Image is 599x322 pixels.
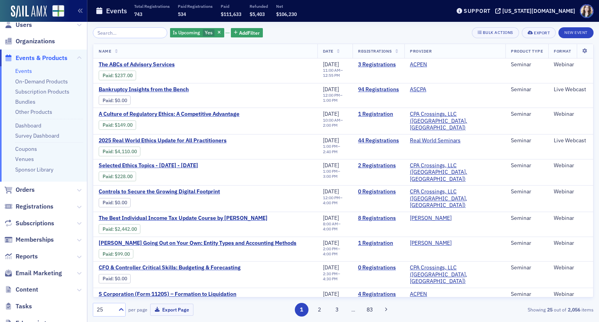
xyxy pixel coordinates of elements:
[99,240,296,247] a: [PERSON_NAME] Going Out on Your Own: Entity Types and Accounting Methods
[99,147,140,156] div: Paid: 44 - $411000
[323,246,347,257] div: –
[276,4,297,9] p: Net
[363,303,377,317] button: 83
[323,221,338,226] time: 8:00 AM
[93,27,167,38] input: Search…
[410,162,500,183] a: CPA Crossings, LLC ([GEOGRAPHIC_DATA], [GEOGRAPHIC_DATA])
[511,240,543,247] div: Seminar
[11,5,47,18] img: SailAMX
[511,188,543,195] div: Seminar
[323,144,347,154] div: –
[99,291,236,298] a: S Corporation (Form 1120S) – Formation to Liquidation
[410,291,459,298] span: ACPEN
[323,264,339,271] span: [DATE]
[432,306,594,313] div: Showing out of items
[103,276,112,281] a: Paid
[99,162,230,169] span: Selected Ethics Topics - 2024 - 2025
[15,108,52,115] a: Other Products
[554,215,588,222] div: Webinar
[323,97,338,103] time: 1:00 PM
[410,264,500,285] a: CPA Crossings, LLC ([GEOGRAPHIC_DATA], [GEOGRAPHIC_DATA])
[103,276,115,281] span: :
[231,28,263,38] button: AddFilter
[15,78,68,85] a: On-Demand Products
[4,186,35,194] a: Orders
[410,61,427,68] a: ACPEN
[4,285,38,294] a: Content
[410,188,500,209] a: CPA Crossings, LLC ([GEOGRAPHIC_DATA], [GEOGRAPHIC_DATA])
[495,8,578,14] button: [US_STATE][DOMAIN_NAME]
[522,27,556,38] button: Export
[323,226,338,232] time: 4:00 PM
[15,88,69,95] a: Subscription Products
[502,7,575,14] div: [US_STATE][DOMAIN_NAME]
[4,219,54,228] a: Subscriptions
[312,303,326,317] button: 2
[103,122,115,128] span: :
[554,264,588,271] div: Webinar
[99,120,136,130] div: Paid: 1 - $14900
[103,73,112,78] a: Paid
[99,188,230,195] a: Controls to Secure the Growing Digital Footprint
[15,132,59,139] a: Survey Dashboard
[115,173,133,179] span: $228.00
[323,195,347,205] div: –
[566,306,581,313] strong: 2,056
[16,219,54,228] span: Subscriptions
[103,251,115,257] span: :
[4,269,62,278] a: Email Marketing
[410,48,432,54] span: Provider
[323,251,338,257] time: 4:00 PM
[323,276,338,281] time: 4:30 PM
[103,173,115,179] span: :
[323,271,338,276] time: 2:30 PM
[128,306,147,313] label: per page
[323,188,339,195] span: [DATE]
[323,117,340,123] time: 10:00 AM
[134,11,142,17] span: 743
[99,86,230,93] a: Bankruptcy Insights from the Bench
[511,137,543,144] div: Seminar
[464,7,491,14] div: Support
[178,4,213,9] p: Paid Registrations
[99,61,230,68] span: The ABCs of Advisory Services
[16,186,35,194] span: Orders
[4,54,67,62] a: Events & Products
[323,68,347,78] div: –
[99,215,268,222] a: The Best Individual Income Tax Update Course by [PERSON_NAME]
[99,240,296,247] span: Surgent's Going Out on Your Own: Entity Types and Accounting Methods
[534,31,550,35] div: Export
[115,276,127,281] span: $0.00
[323,200,338,205] time: 4:00 PM
[511,264,543,271] div: Seminar
[410,61,459,68] span: ACPEN
[99,137,230,144] a: 2025 Real World Ethics Update for All Practitioners
[103,122,112,128] a: Paid
[103,173,112,179] a: Paid
[99,198,131,207] div: Paid: 0 - $0
[348,306,359,313] span: …
[15,98,35,105] a: Bundles
[323,61,339,68] span: [DATE]
[323,122,338,128] time: 2:00 PM
[16,21,32,29] span: Users
[103,251,112,257] a: Paid
[15,67,32,74] a: Events
[170,28,224,38] div: Yes
[323,221,347,232] div: –
[410,215,459,222] span: SURGENT
[115,200,127,205] span: $0.00
[323,271,347,281] div: –
[323,168,338,174] time: 1:00 PM
[103,226,112,232] a: Paid
[16,269,62,278] span: Email Marketing
[358,188,399,195] a: 0 Registrations
[323,137,339,144] span: [DATE]
[580,4,594,18] span: Profile
[99,215,268,222] span: The Best Individual Income Tax Update Course by Surgent
[4,37,55,46] a: Organizations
